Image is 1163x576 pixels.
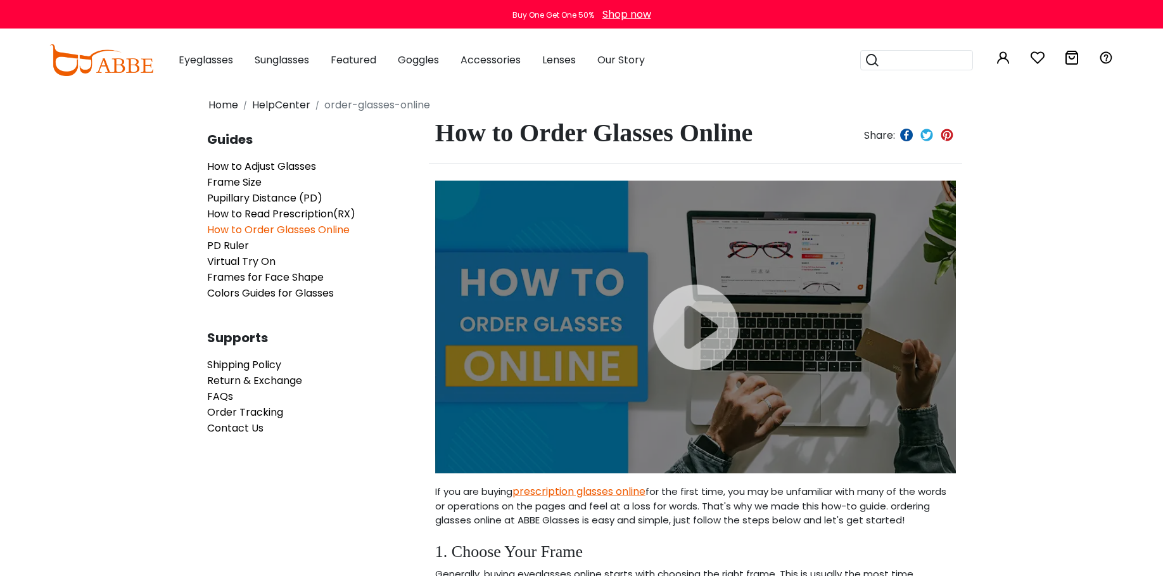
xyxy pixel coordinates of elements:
[207,159,316,174] a: How to Adjust Glasses
[207,207,355,221] a: How to Read Prescription(RX)
[900,129,913,141] img: facebook
[435,543,956,561] h2: 1. Choose Your Frame
[864,128,895,143] span: Share:
[331,53,376,67] span: Featured
[207,238,249,253] a: PD Ruler
[208,98,238,112] a: Home
[49,44,153,76] img: abbeglasses.com
[207,254,276,269] a: Virtual Try On
[398,53,439,67] span: Goggles
[207,175,262,189] a: Frame Size
[207,92,956,118] nav: breadcrumb
[207,405,283,419] a: Order Tracking
[207,389,233,404] a: FAQs
[207,222,350,237] a: How to Order Glasses Online
[596,7,651,22] a: Shop now
[597,53,645,67] span: Our Story
[207,331,435,344] span: Supports
[920,129,933,141] img: twitter
[207,133,435,146] span: Guides
[941,129,953,141] img: pinterest
[207,286,334,300] a: Colors Guides for Glasses
[179,53,233,67] span: Eyeglasses
[602,6,651,22] div: Shop now
[207,270,324,285] a: Frames for Face Shape
[324,98,430,112] a: order-glasses-online
[255,53,309,67] span: Sunglasses
[435,483,956,527] p: If you are buying for the first time, you may be unfamiliar with many of the words or operations ...
[207,421,264,435] a: Contact Us
[429,118,785,148] h1: How to Order Glasses Online
[207,357,281,372] a: Shipping Policy
[512,484,645,499] a: prescription glasses online
[207,373,302,388] a: Return & Exchange
[461,53,521,67] span: Accessories
[542,53,576,67] span: Lenses
[252,98,310,112] a: HelpCenter
[207,191,322,205] a: Pupillary Distance (PD)
[512,10,594,21] div: Buy One Get One 50%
